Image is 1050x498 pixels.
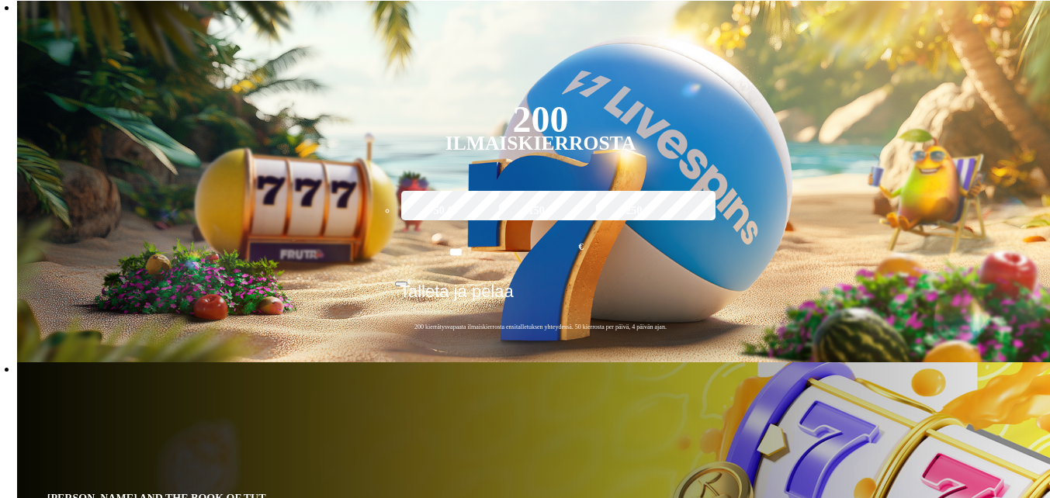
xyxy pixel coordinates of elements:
[395,323,686,331] span: 200 kierrätysvapaata ilmaiskierrosta ensitalletuksen yhteydessä. 50 kierrosta per päivä, 4 päivän...
[407,276,412,285] span: €
[495,188,587,233] label: 150 €
[397,188,489,233] label: 50 €
[512,110,568,129] div: 200
[400,282,514,313] span: Talleta ja pelaa
[579,240,584,254] span: €
[395,281,686,313] button: Talleta ja pelaa
[445,134,636,153] div: Ilmaiskierrosta
[592,188,684,233] label: 250 €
